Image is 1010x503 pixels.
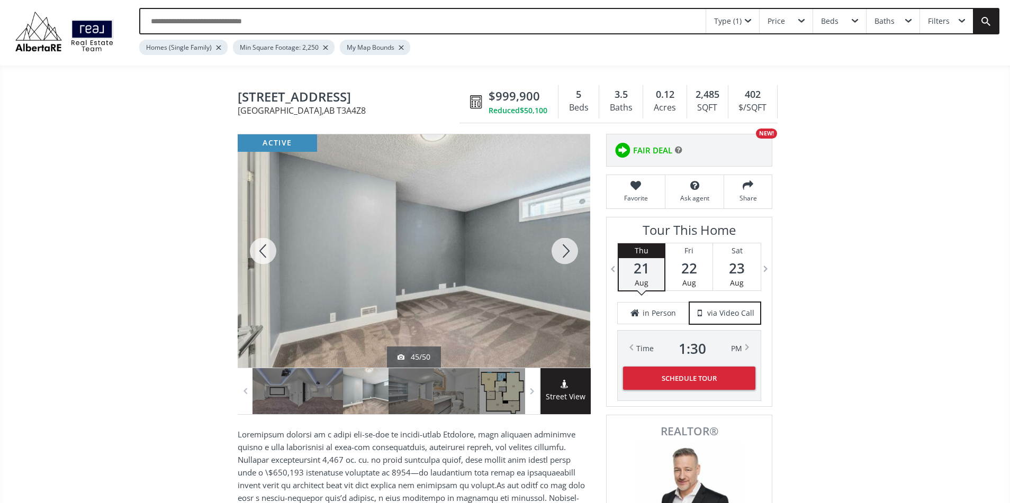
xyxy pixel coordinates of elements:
span: via Video Call [707,308,754,318]
div: 45/50 [398,352,430,362]
div: NEW! [756,129,777,139]
div: $/SQFT [734,100,772,116]
img: rating icon [612,140,633,161]
div: Filters [928,17,950,25]
div: 129 Edgebrook Gardens NW Calgary, AB T3A4Z8 - Photo 45 of 50 [238,134,590,368]
span: Aug [730,278,744,288]
h3: Tour This Home [617,223,761,243]
button: Schedule Tour [623,367,755,390]
span: 2,485 [696,88,719,102]
span: FAIR DEAL [633,145,672,156]
div: SQFT [692,100,723,116]
div: Fri [665,243,713,258]
div: Homes (Single Family) [139,40,228,55]
span: 23 [713,261,761,276]
span: Ask agent [671,194,718,203]
div: 3.5 [605,88,637,102]
span: $999,900 [489,88,540,104]
div: Type (1) [714,17,742,25]
span: 21 [619,261,664,276]
div: Reduced [489,105,547,116]
span: in Person [643,308,676,318]
span: Aug [635,278,648,288]
span: 129 Edgebrook Gardens NW [238,90,465,106]
span: Street View [540,391,591,403]
span: 22 [665,261,713,276]
div: 5 [564,88,593,102]
div: Sat [713,243,761,258]
span: [GEOGRAPHIC_DATA] , AB T3A4Z8 [238,106,465,115]
div: 0.12 [648,88,681,102]
span: Aug [682,278,696,288]
span: $50,100 [520,105,547,116]
span: 1 : 30 [679,341,706,356]
div: Baths [874,17,895,25]
div: My Map Bounds [340,40,410,55]
div: Baths [605,100,637,116]
div: Beds [564,100,593,116]
img: Logo [11,9,118,54]
div: Thu [619,243,664,258]
span: Favorite [612,194,660,203]
span: REALTOR® [618,426,760,437]
div: active [238,134,317,152]
div: Time PM [636,341,742,356]
span: Share [729,194,766,203]
div: Price [768,17,785,25]
div: Beds [821,17,838,25]
div: Acres [648,100,681,116]
div: 402 [734,88,772,102]
div: Min Square Footage: 2,250 [233,40,335,55]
